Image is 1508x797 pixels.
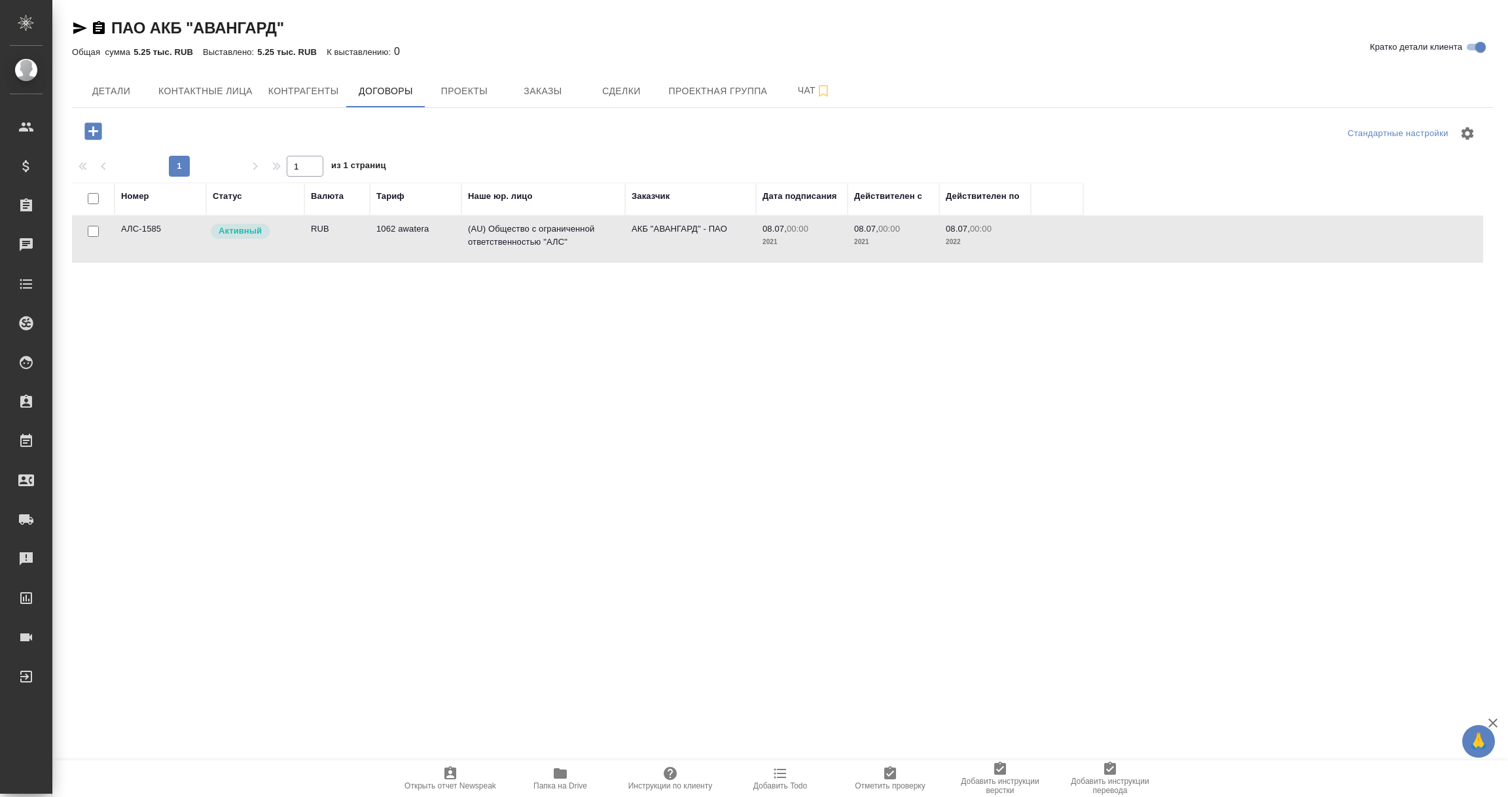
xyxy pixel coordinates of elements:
[461,216,625,262] td: (AU) Общество с ограниченной ответственностью "АЛС"
[854,236,933,249] p: 2021
[783,82,846,99] span: Чат
[763,236,841,249] p: 2021
[668,83,767,99] span: Проектная группа
[304,216,370,262] td: RUB
[376,190,404,203] div: Тариф
[946,236,1024,249] p: 2022
[970,224,992,234] p: 00:00
[1452,118,1483,149] span: Настроить таблицу
[763,190,837,203] div: Дата подписания
[354,83,417,99] span: Договоры
[763,224,787,234] p: 08.07,
[72,47,134,57] p: Общая сумма
[1467,728,1490,755] span: 🙏
[1344,124,1452,144] div: split button
[203,47,257,57] p: Выставлено:
[590,83,653,99] span: Сделки
[72,44,1494,60] div: 0
[1370,41,1462,54] span: Кратко детали клиента
[632,190,670,203] div: Заказчик
[331,158,386,177] span: из 1 страниц
[121,190,149,203] div: Номер
[816,83,831,99] svg: Подписаться
[878,224,900,234] p: 00:00
[75,118,111,145] button: Добавить договор
[327,47,394,57] p: К выставлению:
[433,83,495,99] span: Проекты
[946,190,1019,203] div: Действителен по
[134,47,203,57] p: 5.25 тыс. RUB
[91,20,107,36] button: Скопировать ссылку
[80,83,143,99] span: Детали
[1462,725,1495,758] button: 🙏
[632,222,749,236] p: АКБ "АВАНГАРД" - ПАО
[854,224,878,234] p: 08.07,
[787,224,808,234] p: 00:00
[219,224,262,238] p: Активный
[511,83,574,99] span: Заказы
[468,190,533,203] div: Наше юр. лицо
[370,216,461,262] td: 1062 awatera
[854,190,922,203] div: Действителен с
[311,190,344,203] div: Валюта
[213,190,242,203] div: Статус
[268,83,339,99] span: Контрагенты
[158,83,253,99] span: Контактные лица
[72,20,88,36] button: Скопировать ссылку для ЯМессенджера
[111,19,284,37] a: ПАО АКБ "АВАНГАРД"
[115,216,206,262] td: АЛС-1585
[946,224,970,234] p: 08.07,
[257,47,327,57] p: 5.25 тыс. RUB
